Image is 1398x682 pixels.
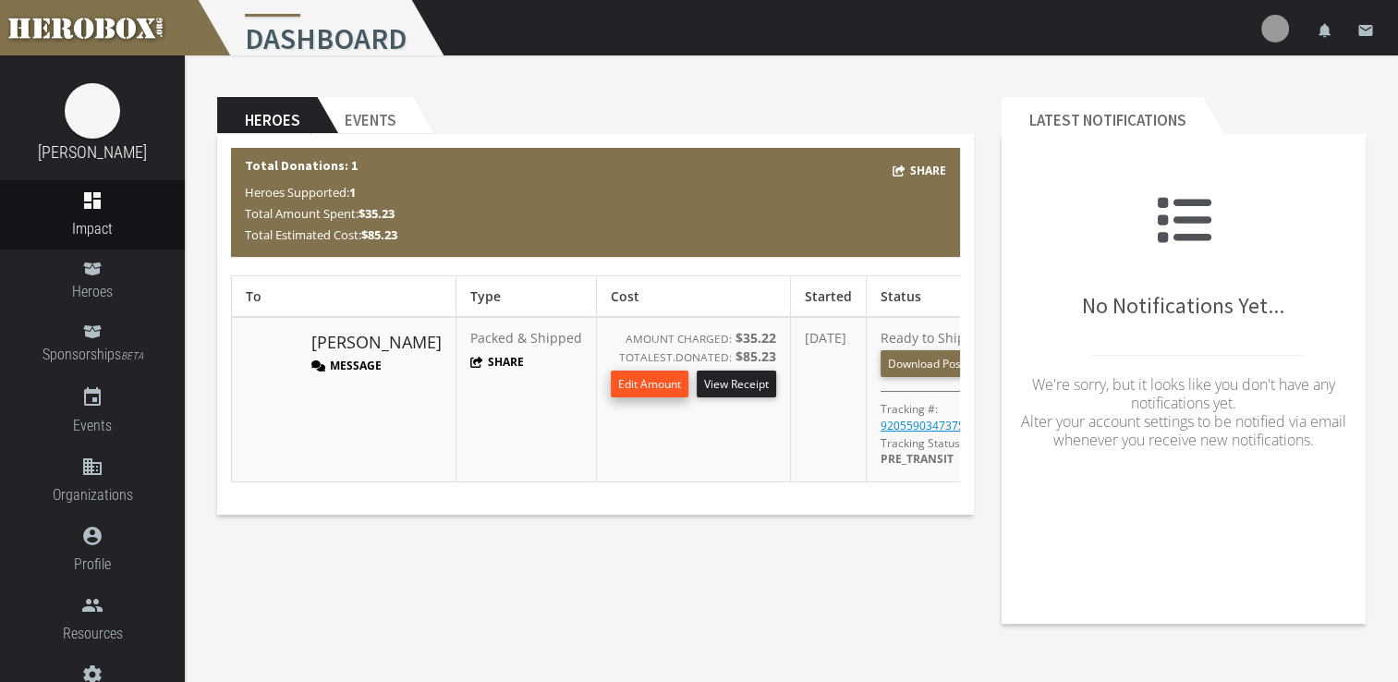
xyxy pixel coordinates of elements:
[245,184,356,201] span: Heroes Supported:
[735,329,776,347] b: $35.22
[231,148,960,257] div: Total Donations: 1
[361,226,397,243] b: $85.23
[653,349,675,364] span: EST.
[359,205,395,222] b: $35.23
[619,349,732,364] small: TOTAL DONATED:
[881,451,954,467] span: PRE_TRANSIT
[1357,22,1374,39] i: email
[317,97,413,134] h2: Events
[245,205,395,222] span: Total Amount Spent:
[597,276,791,318] th: Cost
[470,354,524,370] button: Share
[470,329,582,347] span: Packed & Shipped
[1015,148,1352,507] div: No Notifications Yet...
[611,371,688,397] button: Edit Amount
[38,142,147,162] a: [PERSON_NAME]
[245,226,397,243] span: Total Estimated Cost:
[232,276,456,318] th: To
[881,401,938,417] p: Tracking #:
[867,276,1047,318] th: Status
[65,83,120,139] img: image
[893,160,946,181] button: Share
[349,184,356,201] b: 1
[881,435,963,451] span: Tracking Status:
[1261,15,1289,43] img: user-image
[791,317,867,481] td: [DATE]
[311,358,382,373] button: Message
[121,350,143,362] small: BETA
[1317,22,1333,39] i: notifications
[311,331,442,355] a: [PERSON_NAME]
[1032,374,1335,413] span: We're sorry, but it looks like you don't have any notifications yet.
[245,157,358,174] b: Total Donations: 1
[697,371,776,397] a: View Receipt
[456,276,597,318] th: Type
[246,329,292,375] img: image
[81,189,103,212] i: dashboard
[1015,192,1352,318] h2: No Notifications Yet...
[1002,97,1203,134] h2: Latest Notifications
[881,329,991,370] span: Ready to Ship
[791,276,867,318] th: Started
[881,350,991,377] a: Download Postage
[881,418,1023,433] a: 9205590347375217959879
[1021,411,1346,450] span: Alter your account settings to be notified via email whenever you receive new notifications.
[735,347,776,365] b: $85.23
[217,97,317,134] h2: Heroes
[626,331,732,346] small: AMOUNT CHARGED:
